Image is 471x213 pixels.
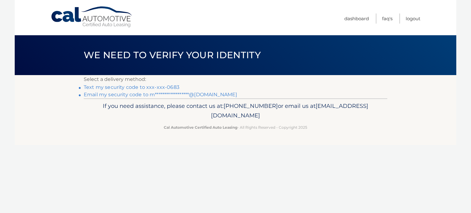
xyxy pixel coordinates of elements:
span: We need to verify your identity [84,49,261,61]
strong: Cal Automotive Certified Auto Leasing [164,125,237,130]
a: Text my security code to xxx-xxx-0683 [84,84,179,90]
p: - All Rights Reserved - Copyright 2025 [88,124,383,131]
p: If you need assistance, please contact us at: or email us at [88,101,383,121]
a: Dashboard [344,13,369,24]
span: [PHONE_NUMBER] [224,102,278,109]
p: Select a delivery method: [84,75,387,84]
a: Logout [406,13,420,24]
a: FAQ's [382,13,392,24]
a: Cal Automotive [51,6,133,28]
